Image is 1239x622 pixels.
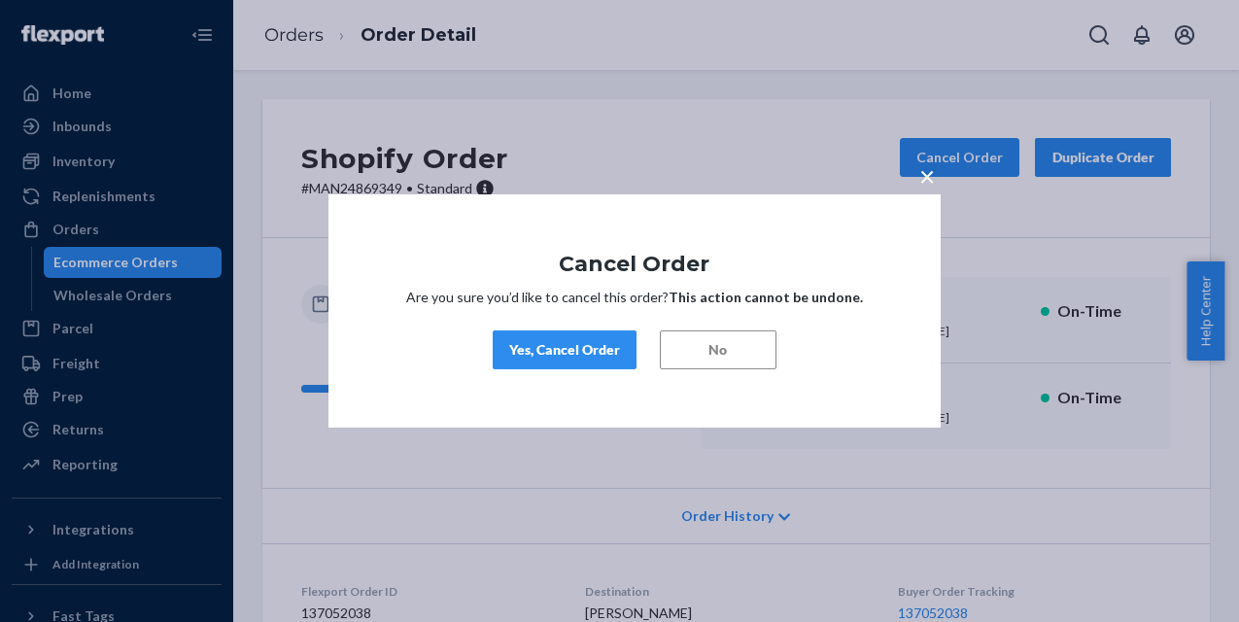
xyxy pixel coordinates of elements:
p: Are you sure you’d like to cancel this order? [387,288,882,307]
button: Yes, Cancel Order [493,330,637,369]
div: Yes, Cancel Order [509,340,620,360]
span: × [919,159,935,192]
h1: Cancel Order [387,253,882,276]
button: No [660,330,776,369]
strong: This action cannot be undone. [669,289,863,305]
